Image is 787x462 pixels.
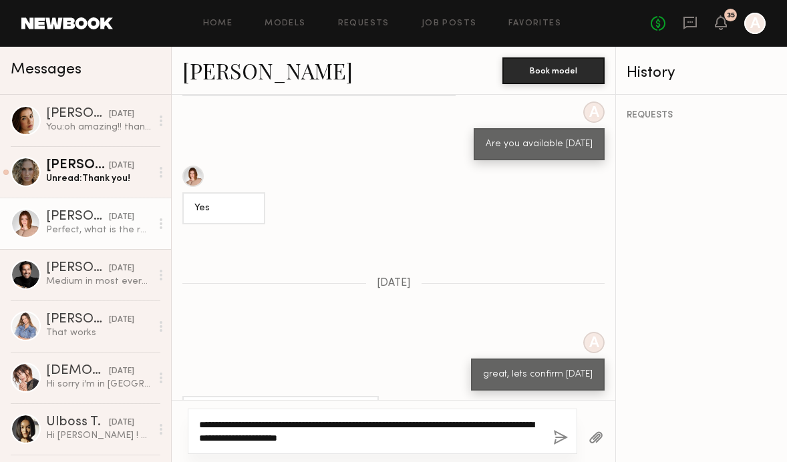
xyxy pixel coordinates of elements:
div: Ulboss T. [46,416,109,429]
a: Home [203,19,233,28]
div: Perfect, what is the rate, call time, etc [46,224,151,236]
div: Medium in most everything, shirts, pants, etc. [46,275,151,288]
div: [DATE] [109,417,134,429]
div: [PERSON_NAME] [46,262,109,275]
a: Book model [502,64,605,75]
div: [PERSON_NAME] [46,313,109,326]
div: You: oh amazing!! thanks!! actually perfect bc its for traveling! [46,121,151,134]
a: Requests [338,19,389,28]
div: Unread: Thank you! [46,172,151,185]
a: [PERSON_NAME] [182,56,353,85]
a: Job Posts [422,19,477,28]
a: Favorites [508,19,561,28]
a: Models [265,19,305,28]
a: A [744,13,766,34]
div: [DATE] [109,262,134,275]
div: [DATE] [109,108,134,121]
div: Yes [194,201,253,216]
div: Hi [PERSON_NAME] ! Sorry for delay , my work schedule got changed last week however I was able to... [46,429,151,442]
div: [PERSON_NAME] [46,210,109,224]
div: That works [46,326,151,339]
button: Book model [502,57,605,84]
div: [PERSON_NAME] [46,159,109,172]
div: [DATE] [109,314,134,326]
div: [DATE] [109,211,134,224]
div: [DEMOGRAPHIC_DATA][PERSON_NAME] [46,365,109,378]
div: [PERSON_NAME] [46,107,109,121]
div: Are you available [DATE] [486,137,593,152]
span: [DATE] [377,278,411,289]
span: Messages [11,62,82,77]
div: History [627,65,776,81]
div: Hi sorry i’m in [GEOGRAPHIC_DATA] until the 28th. I would love to in the future. [46,378,151,391]
div: 35 [727,12,735,19]
div: [DATE] [109,365,134,378]
div: great, lets confirm [DATE] [483,367,593,383]
div: REQUESTS [627,111,776,120]
div: [DATE] [109,160,134,172]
